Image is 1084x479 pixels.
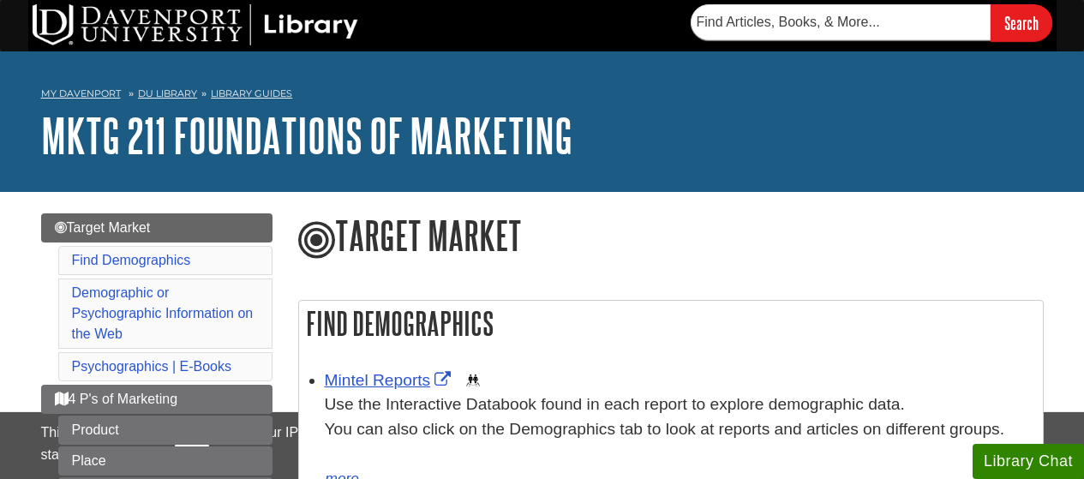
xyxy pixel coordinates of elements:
[72,359,231,374] a: Psychographics | E-Books
[41,385,272,414] a: 4 P's of Marketing
[973,444,1084,479] button: Library Chat
[138,87,197,99] a: DU Library
[41,213,272,242] a: Target Market
[58,446,272,476] a: Place
[41,87,121,101] a: My Davenport
[466,374,480,387] img: Demographics
[72,253,191,267] a: Find Demographics
[33,4,358,45] img: DU Library
[72,285,254,341] a: Demographic or Psychographic Information on the Web
[211,87,292,99] a: Library Guides
[55,392,178,406] span: 4 P's of Marketing
[299,301,1043,346] h2: Find Demographics
[691,4,1052,41] form: Searches DU Library's articles, books, and more
[41,82,1044,110] nav: breadcrumb
[55,220,151,235] span: Target Market
[325,392,1034,466] div: Use the Interactive Databook found in each report to explore demographic data. You can also click...
[691,4,991,40] input: Find Articles, Books, & More...
[58,416,272,445] a: Product
[41,109,572,162] a: MKTG 211 Foundations of Marketing
[298,213,1044,261] h1: Target Market
[991,4,1052,41] input: Search
[325,371,456,389] a: Link opens in new window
